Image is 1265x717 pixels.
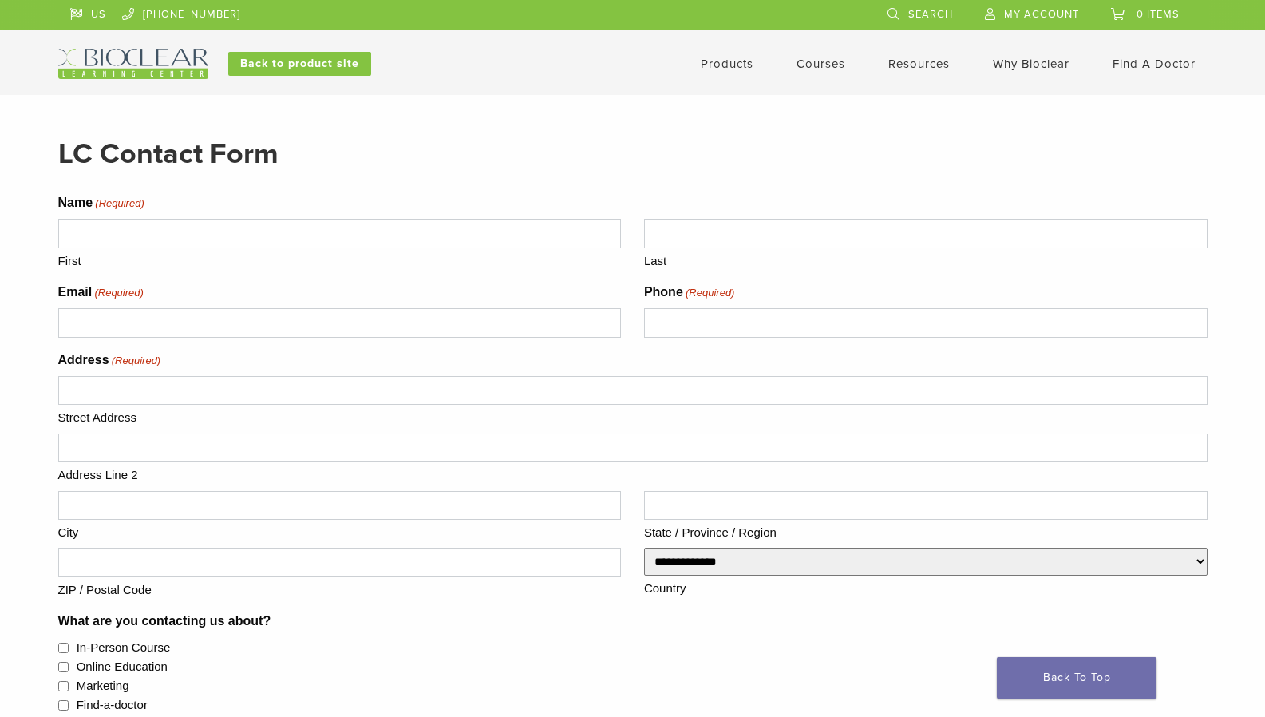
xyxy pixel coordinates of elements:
[993,57,1069,71] a: Why Bioclear
[58,193,144,212] legend: Name
[77,696,148,715] label: Find-a-doctor
[684,285,734,301] span: (Required)
[1137,8,1180,21] span: 0 items
[1004,8,1079,21] span: My Account
[77,677,129,695] label: Marketing
[701,57,753,71] a: Products
[58,135,1208,173] h2: LC Contact Form
[644,520,1208,542] label: State / Province / Region
[110,353,160,369] span: (Required)
[58,405,1208,427] label: Street Address
[77,658,168,676] label: Online Education
[644,283,735,302] label: Phone
[94,196,144,212] span: (Required)
[58,612,271,631] legend: What are you contacting us about?
[93,285,144,301] span: (Required)
[58,248,622,271] label: First
[644,576,1208,598] label: Country
[58,462,1208,485] label: Address Line 2
[997,657,1156,699] a: Back To Top
[58,577,622,600] label: ZIP / Postal Code
[908,8,953,21] span: Search
[228,52,371,76] a: Back to product site
[644,248,1208,271] label: Last
[888,57,950,71] a: Resources
[58,49,208,79] img: Bioclear
[1113,57,1196,71] a: Find A Doctor
[58,283,144,302] label: Email
[58,351,161,370] legend: Address
[77,639,171,657] label: In-Person Course
[797,57,845,71] a: Courses
[58,520,622,542] label: City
